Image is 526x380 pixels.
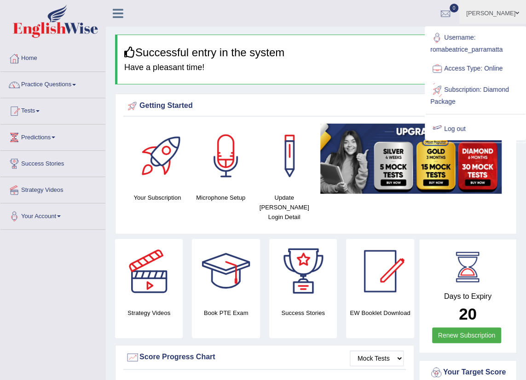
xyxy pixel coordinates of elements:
h4: Success Stories [269,308,337,318]
img: small5.jpg [320,124,502,194]
h4: Strategy Videos [115,308,183,318]
h4: Microphone Setup [194,193,248,202]
div: Score Progress Chart [126,350,404,364]
a: Username: romabeatrice_parramatta [426,27,525,58]
a: Access Type: Online [426,58,525,79]
h4: Days to Expiry [429,292,506,301]
a: Subscription: Diamond Package [426,79,525,110]
div: Your Target Score [429,366,506,380]
a: Success Stories [0,151,105,174]
a: Renew Subscription [432,327,502,343]
h4: Your Subscription [130,193,185,202]
h4: Have a pleasant time! [124,63,509,72]
a: Tests [0,98,105,121]
a: Log out [426,119,525,140]
a: Predictions [0,125,105,148]
h4: Update [PERSON_NAME] Login Detail [257,193,312,222]
a: Strategy Videos [0,177,105,200]
a: Your Account [0,203,105,226]
a: Home [0,46,105,69]
span: 0 [450,4,459,12]
h4: Book PTE Exam [192,308,260,318]
div: Getting Started [126,99,506,113]
b: 20 [459,305,477,323]
h3: Successful entry in the system [124,47,509,59]
a: Practice Questions [0,72,105,95]
h4: EW Booklet Download [346,308,414,318]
